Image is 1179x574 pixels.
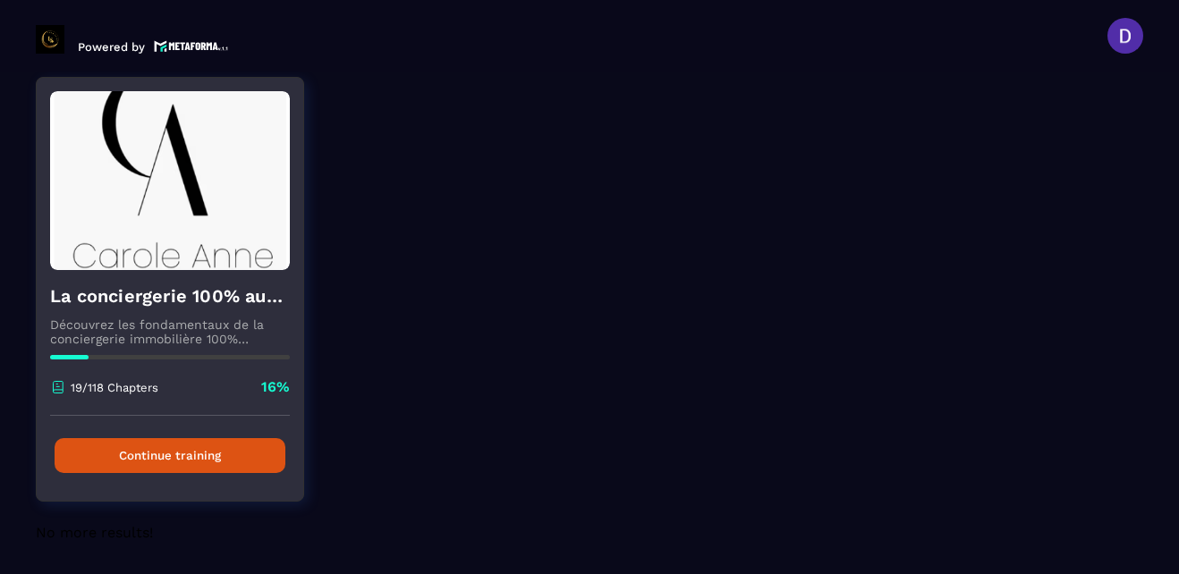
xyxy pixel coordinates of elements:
img: logo-branding [36,25,64,54]
p: 16% [261,377,290,397]
a: formation-backgroundLa conciergerie 100% automatiséeDécouvrez les fondamentaux de la conciergerie... [36,77,327,524]
h4: La conciergerie 100% automatisée [50,283,290,308]
p: Découvrez les fondamentaux de la conciergerie immobilière 100% automatisée. Cette formation est c... [50,317,290,346]
img: logo [154,38,229,54]
p: Powered by [78,40,145,54]
span: No more results! [36,524,153,541]
img: formation-background [50,91,290,270]
button: Continue training [55,438,285,473]
p: 19/118 Chapters [71,381,158,394]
